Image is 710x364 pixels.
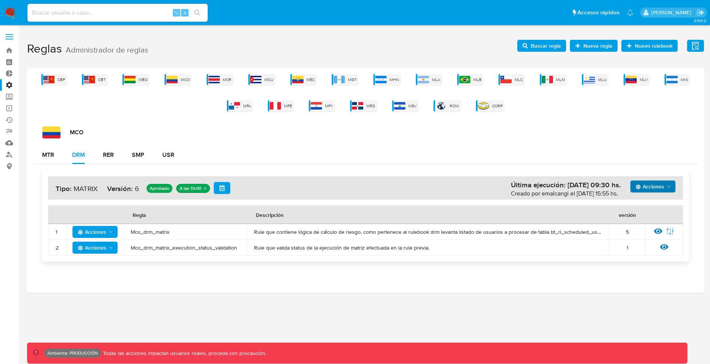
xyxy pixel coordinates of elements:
[189,8,205,18] button: search-icon
[47,352,98,355] p: Ambiente: PRODUCCIÓN
[651,9,694,16] p: david.garay@mercadolibre.com.co
[174,9,179,16] span: ⌥
[101,350,266,357] p: Todas las acciones impactan usuarios reales, proceda con precaución.
[696,9,704,17] a: Salir
[577,9,619,17] span: Accesos rápidos
[27,8,208,18] input: Buscar usuario o caso...
[627,9,633,16] a: Notificaciones
[184,9,186,16] span: s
